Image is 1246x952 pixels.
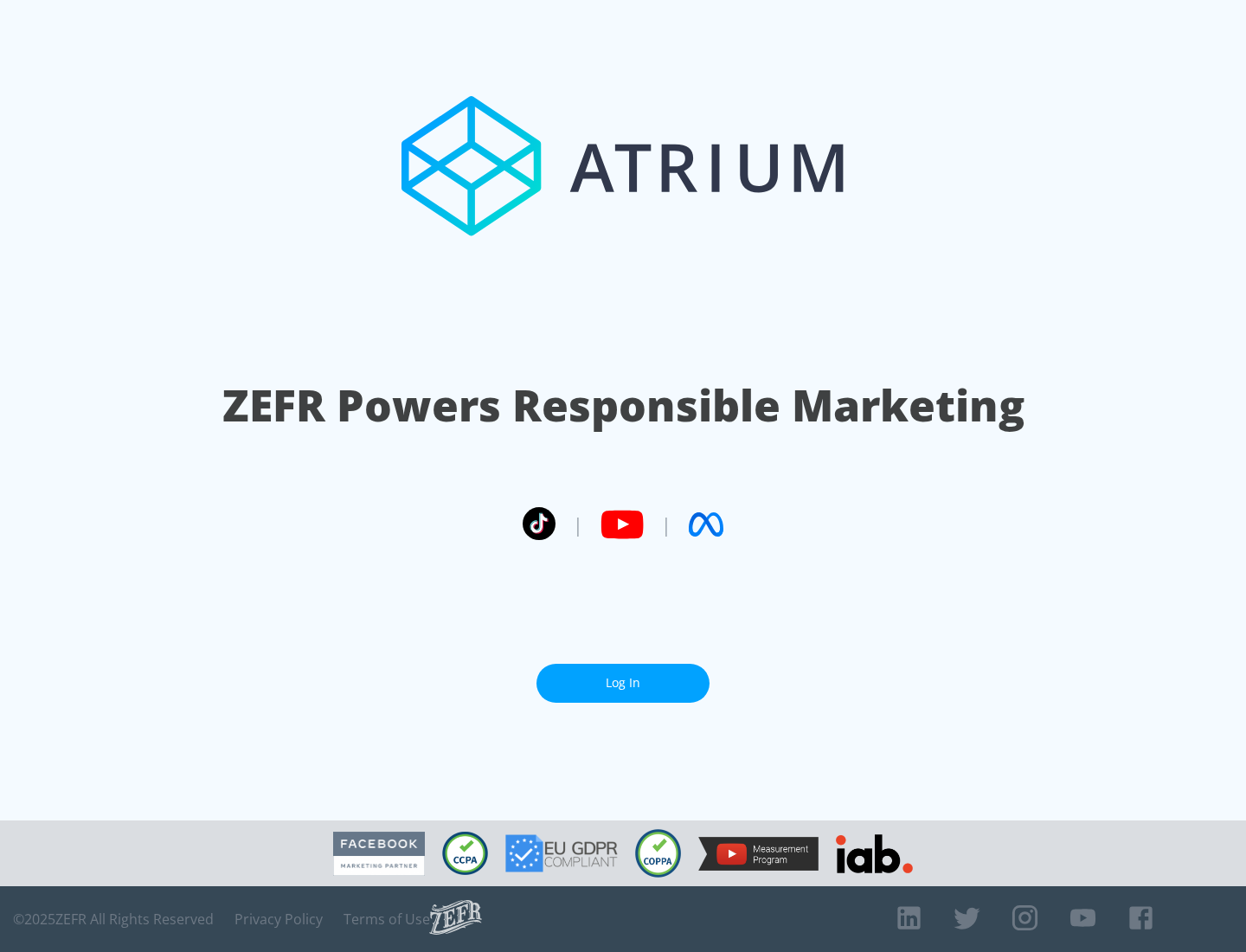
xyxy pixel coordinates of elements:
h1: ZEFR Powers Responsible Marketing [222,376,1024,435]
img: IAB [836,834,913,873]
span: | [661,511,671,537]
img: COPPA Compliant [635,829,681,878]
img: Facebook Marketing Partner [333,832,425,876]
img: YouTube Measurement Program [698,837,819,871]
span: | [573,511,583,537]
img: GDPR Compliant [505,834,618,872]
a: Terms of Use [344,910,430,928]
span: © 2025 ZEFR All Rights Reserved [13,910,214,928]
a: Log In [536,664,710,703]
img: CCPA Compliant [442,832,488,875]
a: Privacy Policy [234,910,323,928]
